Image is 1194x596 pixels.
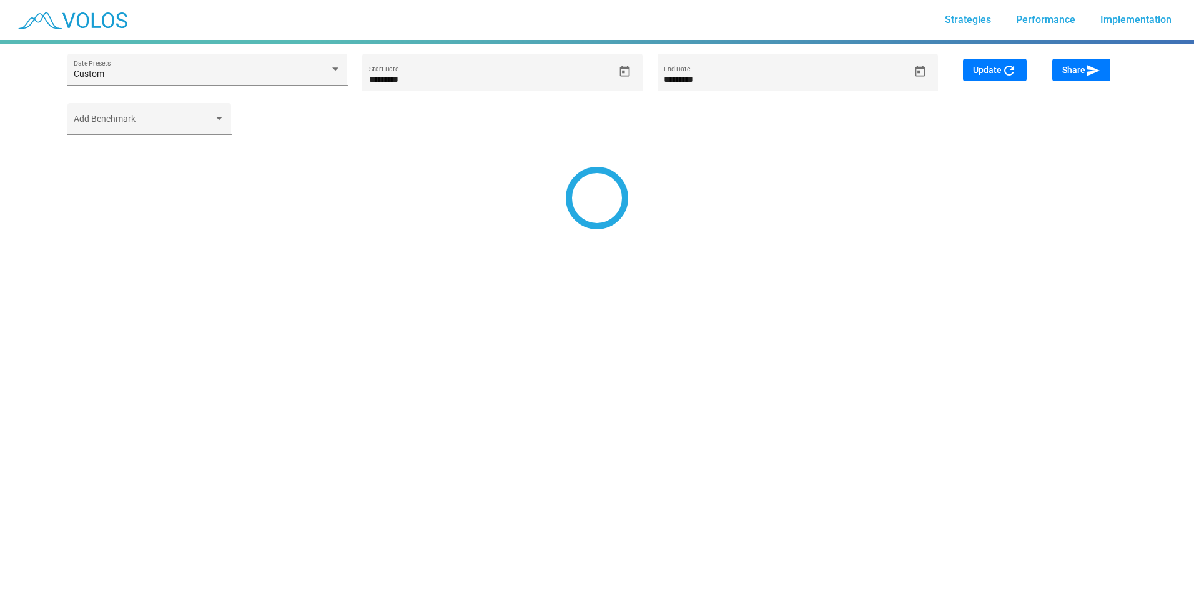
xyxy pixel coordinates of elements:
span: Custom [74,69,104,79]
a: Strategies [935,9,1001,31]
img: blue_transparent.png [10,4,134,36]
mat-icon: send [1085,63,1100,78]
span: Update [973,65,1017,75]
button: Share [1052,59,1110,81]
span: Implementation [1100,14,1172,26]
span: Performance [1016,14,1075,26]
span: Strategies [945,14,991,26]
button: Open calendar [909,61,931,82]
button: Open calendar [614,61,636,82]
mat-icon: refresh [1002,63,1017,78]
span: Share [1062,65,1100,75]
a: Implementation [1090,9,1182,31]
button: Update [963,59,1027,81]
a: Performance [1006,9,1085,31]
